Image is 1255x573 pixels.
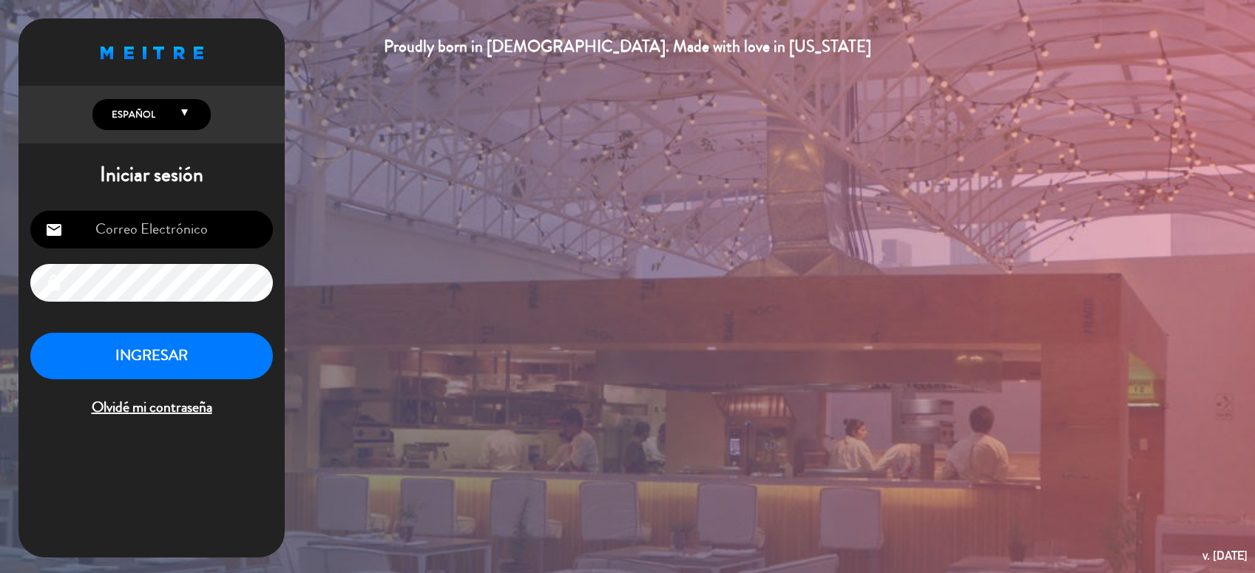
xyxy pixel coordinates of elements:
div: v. [DATE] [1202,546,1248,566]
h1: Iniciar sesión [18,163,285,188]
button: INGRESAR [30,333,273,379]
i: lock [45,274,63,292]
span: Español [108,107,155,122]
span: Olvidé mi contraseña [30,396,273,420]
i: email [45,221,63,239]
input: Correo Electrónico [30,211,273,248]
